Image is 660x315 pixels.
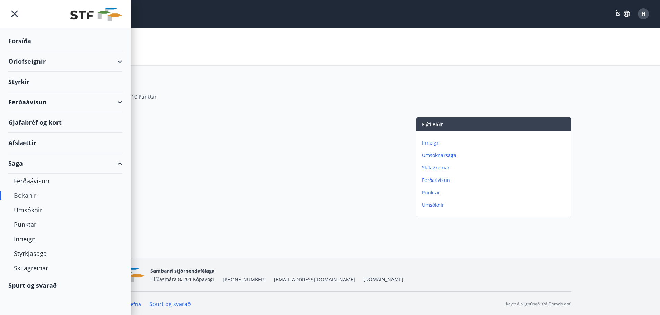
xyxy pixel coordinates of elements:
[14,174,117,188] div: Ferðaávísun
[132,93,157,100] span: 10 Punktar
[641,10,645,18] span: H
[149,300,191,308] a: Spurt og svarað
[14,217,117,232] div: Punktar
[8,275,122,295] div: Spurt og svarað
[422,152,568,159] p: Umsóknarsaga
[14,188,117,203] div: Bókanir
[422,164,568,171] p: Skilagreinar
[274,276,355,283] span: [EMAIL_ADDRESS][DOMAIN_NAME]
[422,121,443,128] span: Flýtileiðir
[8,51,122,72] div: Orlofseignir
[506,301,571,307] p: Keyrt á hugbúnaði frá Dorado ehf.
[8,72,122,92] div: Styrkir
[8,112,122,133] div: Gjafabréf og kort
[8,153,122,174] div: Saga
[14,232,117,246] div: Inneign
[422,177,568,184] p: Ferðaávísun
[422,202,568,209] p: Umsóknir
[363,276,403,282] a: [DOMAIN_NAME]
[14,246,117,261] div: Styrkjasaga
[70,8,122,21] img: union_logo
[14,203,117,217] div: Umsóknir
[8,8,21,20] button: menu
[8,31,122,51] div: Forsíða
[150,276,214,282] span: Hlíðasmára 8, 201 Kópavogi
[611,8,634,20] button: ÍS
[150,268,214,274] span: Samband stjórnendafélaga
[8,133,122,153] div: Afslættir
[422,189,568,196] p: Punktar
[635,6,652,22] button: H
[14,261,117,275] div: Skilagreinar
[422,139,568,146] p: Inneign
[223,276,266,283] span: [PHONE_NUMBER]
[8,92,122,112] div: Ferðaávísun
